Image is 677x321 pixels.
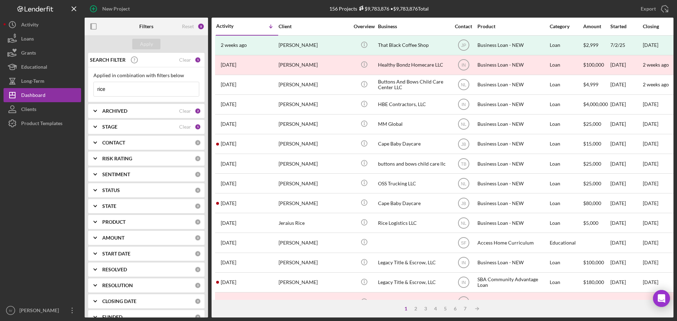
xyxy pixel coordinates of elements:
[279,154,349,173] div: [PERSON_NAME]
[139,24,153,29] b: Filters
[195,57,201,63] div: 1
[550,253,583,272] div: Loan
[221,200,236,206] time: 2025-02-19 17:30
[643,161,658,167] time: [DATE]
[477,253,548,272] div: Business Loan - NEW
[378,214,449,232] div: Rice Logistics LLC
[462,260,466,265] text: IN
[4,60,81,74] a: Educational
[195,219,201,225] div: 0
[329,6,429,12] div: 156 Projects • $9,783,876 Total
[643,141,658,147] time: [DATE]
[477,75,548,94] div: Business Loan - NEW
[279,174,349,193] div: [PERSON_NAME]
[378,24,449,29] div: Business
[102,267,127,272] b: RESOLVED
[195,282,201,289] div: 0
[279,56,349,74] div: [PERSON_NAME]
[102,140,125,146] b: CONTACT
[195,171,201,178] div: 0
[550,24,583,29] div: Category
[610,95,642,114] div: [DATE]
[653,290,670,307] div: Open Intercom Messenger
[610,194,642,212] div: [DATE]
[216,23,247,29] div: Activity
[221,161,236,167] time: 2025-04-09 16:26
[610,135,642,153] div: [DATE]
[357,6,389,12] div: $9,783,876
[221,220,236,226] time: 2025-02-18 20:26
[643,121,658,127] time: [DATE]
[221,141,236,147] time: 2025-06-25 20:27
[221,101,236,107] time: 2025-07-31 02:08
[610,174,642,193] div: [DATE]
[550,115,583,134] div: Loan
[21,46,36,62] div: Grants
[279,293,349,311] div: [PERSON_NAME]
[461,241,466,246] text: SF
[610,154,642,173] div: [DATE]
[477,24,548,29] div: Product
[583,56,610,74] div: $100,000
[550,95,583,114] div: Loan
[583,161,601,167] span: $25,000
[378,135,449,153] div: Cape Baby Daycare
[643,299,658,305] time: [DATE]
[431,306,440,311] div: 4
[4,74,81,88] button: Long-Term
[583,95,610,114] div: $4,000,000
[21,102,36,118] div: Clients
[4,18,81,32] button: Activity
[140,39,153,49] div: Apply
[221,181,236,186] time: 2025-02-21 16:35
[4,46,81,60] a: Grants
[221,121,236,127] time: 2025-07-01 19:00
[279,75,349,94] div: [PERSON_NAME]
[634,2,673,16] button: Export
[550,214,583,232] div: Loan
[477,194,548,212] div: Business Loan - NEW
[279,253,349,272] div: [PERSON_NAME]
[378,75,449,94] div: Buttons And Bows Child Care Center LLC
[643,62,669,68] time: 2 weeks ago
[643,101,658,107] time: [DATE]
[477,154,548,173] div: Business Loan - NEW
[583,121,601,127] span: $25,000
[461,161,466,166] text: TB
[550,135,583,153] div: Loan
[4,116,81,130] a: Product Templates
[221,82,236,87] time: 2025-08-01 19:48
[643,180,658,186] time: [DATE]
[195,251,201,257] div: 0
[583,180,601,186] span: $25,000
[610,115,642,134] div: [DATE]
[279,214,349,232] div: Jeraius Rice
[378,36,449,55] div: That Black Coffee Shop
[641,2,656,16] div: Export
[643,259,658,265] time: [DATE]
[4,88,81,102] button: Dashboard
[583,220,598,226] span: $5,000
[4,32,81,46] button: Loans
[411,306,421,311] div: 2
[461,122,466,127] text: NL
[279,115,349,134] div: [PERSON_NAME]
[182,24,194,29] div: Reset
[477,214,548,232] div: Business Loan - NEW
[477,293,548,311] div: Take a Right Turn
[197,23,205,30] div: 8
[102,298,136,304] b: CLOSING DATE
[378,194,449,212] div: Cape Baby Daycare
[440,306,450,311] div: 5
[401,306,411,311] div: 1
[550,233,583,252] div: Educational
[4,102,81,116] button: Clients
[85,2,137,16] button: New Project
[102,203,116,209] b: STATE
[462,102,466,107] text: IN
[195,155,201,162] div: 0
[583,259,604,265] span: $100,000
